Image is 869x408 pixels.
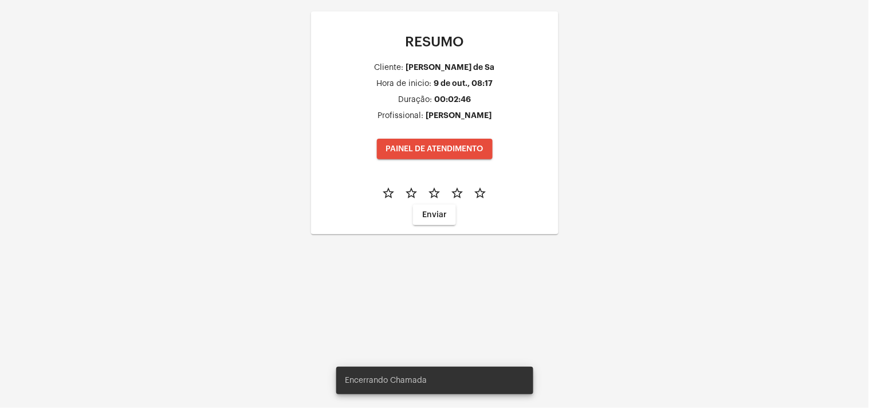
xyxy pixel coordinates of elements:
mat-icon: star_border [382,186,396,200]
button: PAINEL DE ATENDIMENTO [377,139,493,159]
div: [PERSON_NAME] de Sa [406,63,495,72]
mat-icon: star_border [428,186,442,200]
div: Profissional: [378,112,423,120]
span: Enviar [422,211,447,219]
mat-icon: star_border [451,186,465,200]
button: Enviar [413,205,456,225]
div: 00:02:46 [434,95,471,104]
div: Duração: [398,96,432,104]
p: RESUMO [320,34,549,49]
div: Cliente: [375,64,404,72]
div: 9 de out., 08:17 [434,79,493,88]
div: Hora de inicio: [376,80,431,88]
span: Encerrando Chamada [345,375,427,386]
div: [PERSON_NAME] [426,111,491,120]
mat-icon: star_border [405,186,419,200]
span: PAINEL DE ATENDIMENTO [386,145,483,153]
mat-icon: star_border [474,186,487,200]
